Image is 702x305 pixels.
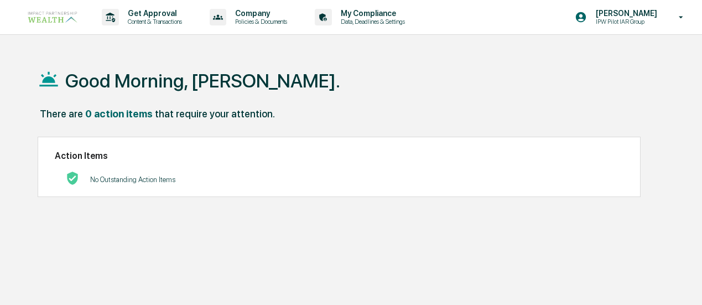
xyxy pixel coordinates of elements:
[90,175,175,184] p: No Outstanding Action Items
[65,70,340,92] h1: Good Morning, [PERSON_NAME].
[332,18,410,25] p: Data, Deadlines & Settings
[119,9,188,18] p: Get Approval
[66,172,79,185] img: No Actions logo
[332,9,410,18] p: My Compliance
[226,18,293,25] p: Policies & Documents
[155,108,275,120] div: that require your attention.
[27,10,80,24] img: logo
[226,9,293,18] p: Company
[587,9,663,18] p: [PERSON_NAME]
[55,151,623,161] h2: Action Items
[40,108,83,120] div: There are
[85,108,153,120] div: 0 action items
[587,18,663,25] p: IPW Pilot IAR Group
[119,18,188,25] p: Content & Transactions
